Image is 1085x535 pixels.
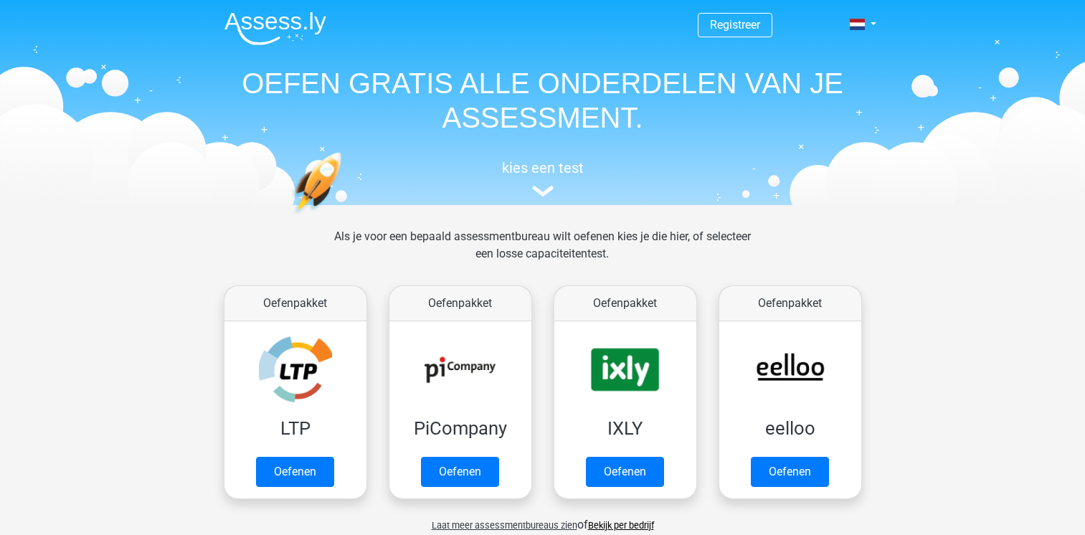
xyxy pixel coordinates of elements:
[432,520,577,531] span: Laat meer assessmentbureaus zien
[213,66,873,135] h1: OEFEN GRATIS ALLE ONDERDELEN VAN JE ASSESSMENT.
[213,505,873,534] div: of
[323,228,762,280] div: Als je voor een bepaald assessmentbureau wilt oefenen kies je die hier, of selecteer een losse ca...
[586,457,664,487] a: Oefenen
[710,18,760,32] a: Registreer
[224,11,326,45] img: Assessly
[588,520,654,531] a: Bekijk per bedrijf
[751,457,829,487] a: Oefenen
[532,186,554,197] img: assessment
[421,457,499,487] a: Oefenen
[256,457,334,487] a: Oefenen
[213,159,873,176] h5: kies een test
[213,159,873,197] a: kies een test
[292,152,397,282] img: oefenen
